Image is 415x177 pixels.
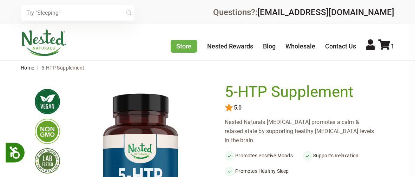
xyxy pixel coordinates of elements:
[41,65,84,71] span: 5-HTP Supplement
[225,151,302,160] li: Promotes Positive Moods
[285,42,315,50] a: Wholesale
[225,166,302,176] li: Promotes Healthy Sleep
[257,7,394,17] a: [EMAIL_ADDRESS][DOMAIN_NAME]
[171,40,197,53] a: Store
[378,42,394,50] a: 1
[21,5,134,21] input: Try "Sleeping"
[225,118,380,145] div: Nested Naturals [MEDICAL_DATA] promotes a calm & relaxed state by supporting healthy [MEDICAL_DAT...
[391,42,394,50] span: 1
[207,42,253,50] a: Nested Rewards
[225,83,377,101] h1: 5-HTP Supplement
[325,42,356,50] a: Contact Us
[21,65,34,71] a: Home
[35,89,60,114] img: vegan
[225,104,233,112] img: star.svg
[233,105,242,111] span: 5.0
[21,29,66,56] img: Nested Naturals
[303,151,380,160] li: Supports Relaxation
[35,65,40,71] span: |
[213,8,394,17] div: Questions?:
[263,42,276,50] a: Blog
[35,119,60,144] img: gmofree
[21,61,394,75] nav: breadcrumbs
